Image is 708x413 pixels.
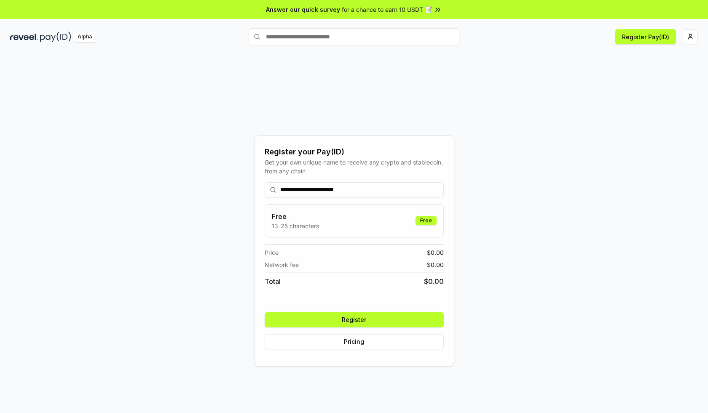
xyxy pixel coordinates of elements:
span: $ 0.00 [424,276,444,286]
button: Register [265,312,444,327]
span: for a chance to earn 10 USDT 📝 [342,5,432,14]
div: Get your own unique name to receive any crypto and stablecoin, from any chain [265,158,444,175]
span: $ 0.00 [427,248,444,257]
img: pay_id [40,32,71,42]
span: $ 0.00 [427,260,444,269]
button: Register Pay(ID) [615,29,676,44]
div: Free [416,216,437,225]
img: reveel_dark [10,32,38,42]
span: Total [265,276,281,286]
h3: Free [272,211,319,221]
div: Alpha [73,32,97,42]
span: Network fee [265,260,299,269]
p: 13-25 characters [272,221,319,230]
div: Register your Pay(ID) [265,146,444,158]
span: Answer our quick survey [266,5,340,14]
span: Price [265,248,279,257]
button: Pricing [265,334,444,349]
